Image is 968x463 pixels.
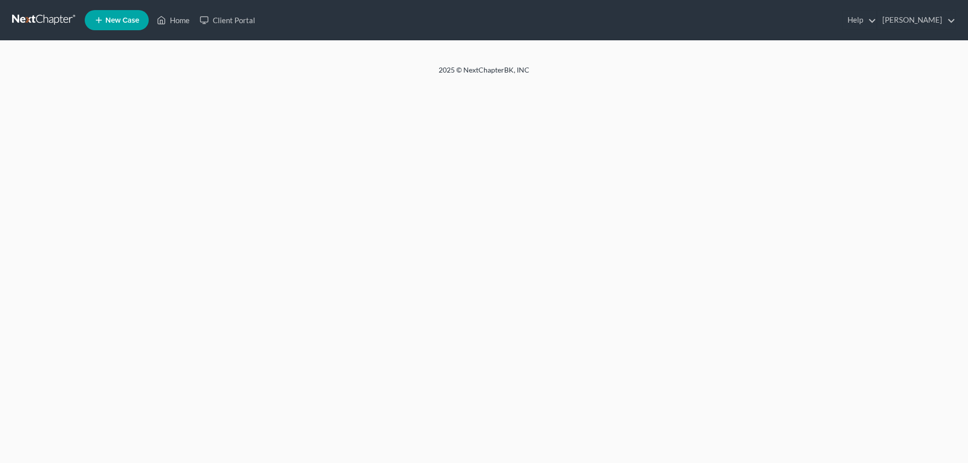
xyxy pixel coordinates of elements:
[197,65,771,83] div: 2025 © NextChapterBK, INC
[877,11,955,29] a: [PERSON_NAME]
[85,10,149,30] new-legal-case-button: New Case
[842,11,876,29] a: Help
[195,11,260,29] a: Client Portal
[152,11,195,29] a: Home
